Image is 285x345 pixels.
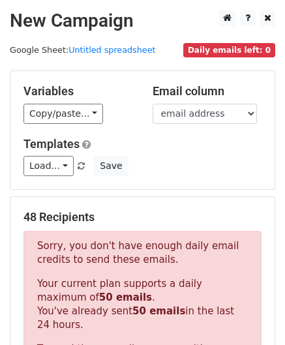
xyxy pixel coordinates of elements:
iframe: Chat Widget [220,282,285,345]
a: Untitled spreadsheet [68,45,155,55]
a: Daily emails left: 0 [183,45,275,55]
h2: New Campaign [10,10,275,32]
h5: Email column [153,84,262,98]
p: Your current plan supports a daily maximum of . You've already sent in the last 24 hours. [37,277,248,332]
a: Copy/paste... [23,104,103,124]
h5: 48 Recipients [23,210,262,224]
h5: Variables [23,84,133,98]
span: Daily emails left: 0 [183,43,275,57]
small: Google Sheet: [10,45,156,55]
p: Sorry, you don't have enough daily email credits to send these emails. [37,239,248,267]
button: Save [94,156,128,176]
strong: 50 emails [99,292,152,303]
a: Load... [23,156,74,176]
a: Templates [23,137,80,151]
strong: 50 emails [132,305,185,317]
